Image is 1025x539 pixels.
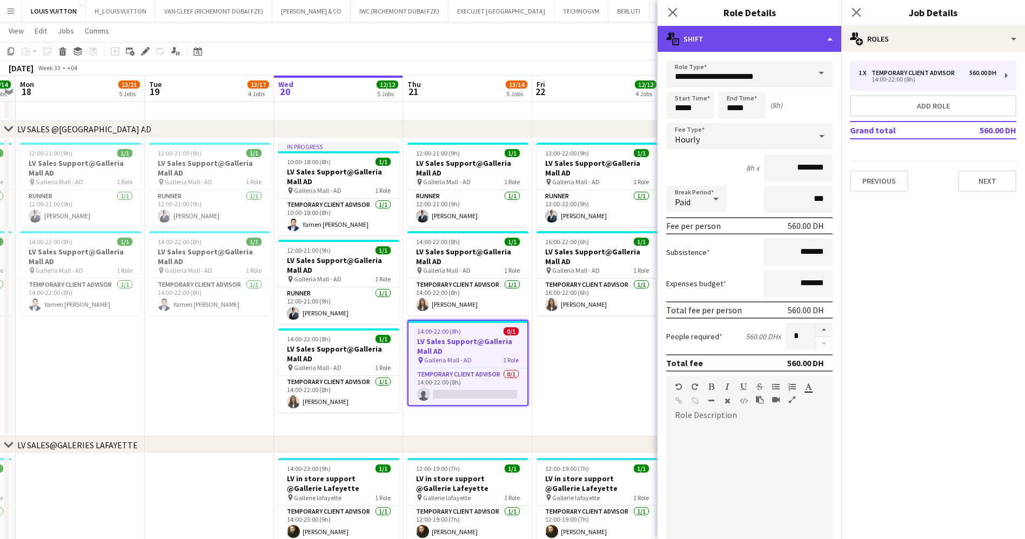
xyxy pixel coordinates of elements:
[537,231,658,315] app-job-card: 16:00-22:00 (6h)1/1LV Sales Support@Galleria Mall AD Galleria Mall - AD1 RoleTemporary Client Adv...
[552,178,600,186] span: Galleria Mall - AD
[691,382,699,391] button: Redo
[158,238,202,246] span: 14:00-22:00 (8h)
[407,158,528,178] h3: LV Sales Support@Galleria Mall AD
[22,1,86,22] button: LOUIS VUITTON
[635,80,656,89] span: 12/12
[117,178,132,186] span: 1 Role
[119,90,139,98] div: 5 Jobs
[666,247,710,257] label: Subsistence
[20,231,141,315] app-job-card: 14:00-22:00 (8h)1/1LV Sales Support@Galleria Mall AD Galleria Mall - AD1 RoleTemporary Client Adv...
[841,26,1025,52] div: Roles
[278,287,399,324] app-card-role: Runner1/112:00-21:00 (9h)[PERSON_NAME]
[278,474,399,493] h3: LV in store support @Gallerie Lafeyette
[504,327,519,335] span: 0/1
[416,464,460,473] span: 12:00-19:00 (7h)
[278,143,399,235] app-job-card: In progress10:00-18:00 (8h)1/1LV Sales Support@Galleria Mall AD Galleria Mall - AD1 RoleTemporary...
[407,231,528,315] app-job-card: 14:00-22:00 (8h)1/1LV Sales Support@Galleria Mall AD Galleria Mall - AD1 RoleTemporary Client Adv...
[675,134,700,145] span: Hourly
[666,305,742,315] div: Total fee per person
[407,279,528,315] app-card-role: Temporary Client Advisor1/114:00-22:00 (8h)[PERSON_NAME]
[770,100,782,110] div: (8h)
[537,158,658,178] h3: LV Sales Support@Galleria Mall AD
[658,26,841,52] div: Shift
[872,69,959,77] div: Temporary Client Advisor
[20,158,141,178] h3: LV Sales Support@Galleria Mall AD
[634,464,649,473] span: 1/1
[859,69,872,77] div: 1 x
[666,279,726,288] label: Expenses budget
[278,344,399,363] h3: LV Sales Support@Galleria Mall AD
[149,190,270,227] app-card-role: Runner1/112:00-21:00 (9h)[PERSON_NAME]
[117,238,132,246] span: 1/1
[29,149,72,157] span: 12:00-21:00 (9h)
[788,395,796,404] button: Fullscreen
[423,494,471,502] span: Gallerie lafayette
[788,305,824,315] div: 560.00 DH
[505,149,520,157] span: 1/1
[707,396,715,405] button: Horizontal Line
[20,279,141,315] app-card-role: Temporary Client Advisor1/114:00-22:00 (8h)Yamen [PERSON_NAME]
[287,158,331,166] span: 10:00-18:00 (8h)
[417,327,461,335] span: 14:00-22:00 (8h)
[246,266,262,274] span: 1 Role
[707,382,715,391] button: Bold
[504,494,520,502] span: 1 Role
[17,440,138,450] div: LV SALES@GALERIES LAFAYETTE
[407,320,528,406] div: 14:00-22:00 (8h)0/1LV Sales Support@Galleria Mall AD Galleria Mall - AD1 RoleTemporary Client Adv...
[278,376,399,413] app-card-role: Temporary Client Advisor1/114:00-22:00 (8h)[PERSON_NAME]
[86,1,156,22] button: H_LOUIS VUITTON
[149,143,270,227] app-job-card: 12:00-21:00 (9h)1/1LV Sales Support@Galleria Mall AD Galleria Mall - AD1 RoleRunner1/112:00-21:00...
[535,85,545,98] span: 22
[416,238,460,246] span: 14:00-22:00 (8h)
[294,494,341,502] span: Gallerie lafayette
[149,231,270,315] app-job-card: 14:00-22:00 (8h)1/1LV Sales Support@Galleria Mall AD Galleria Mall - AD1 RoleTemporary Client Adv...
[666,220,721,231] div: Fee per person
[554,1,608,22] button: TECHNOGYM
[376,464,391,473] span: 1/1
[504,266,520,274] span: 1 Role
[506,90,527,98] div: 5 Jobs
[278,328,399,413] div: 14:00-22:00 (8h)1/1LV Sales Support@Galleria Mall AD Galleria Mall - AD1 RoleTemporary Client Adv...
[407,79,421,89] span: Thu
[351,1,448,22] button: IWC (RICHEMONT DUBAI FZE)
[30,24,51,38] a: Edit
[504,178,520,186] span: 1 Role
[649,1,683,22] button: Fendi
[58,26,74,36] span: Jobs
[36,64,63,72] span: Week 33
[423,266,471,274] span: Galleria Mall - AD
[20,247,141,266] h3: LV Sales Support@Galleria Mall AD
[376,335,391,343] span: 1/1
[277,85,293,98] span: 20
[658,5,841,19] h3: Role Details
[537,79,545,89] span: Fri
[408,336,527,356] h3: LV Sales Support@Galleria Mall AD
[746,163,759,173] div: 8h x
[53,24,78,38] a: Jobs
[633,266,649,274] span: 1 Role
[969,69,996,77] div: 560.00 DH
[287,246,331,254] span: 12:00-21:00 (9h)
[375,494,391,502] span: 1 Role
[407,143,528,227] app-job-card: 12:00-21:00 (9h)1/1LV Sales Support@Galleria Mall AD Galleria Mall - AD1 RoleRunner1/112:00-21:00...
[675,197,691,207] span: Paid
[29,238,72,246] span: 14:00-22:00 (8h)
[805,382,812,391] button: Text Color
[278,255,399,275] h3: LV Sales Support@Galleria Mall AD
[247,80,269,89] span: 13/17
[545,238,589,246] span: 16:00-22:00 (6h)
[17,124,151,134] div: LV SALES @[GEOGRAPHIC_DATA] AD
[4,24,28,38] a: View
[407,247,528,266] h3: LV Sales Support@Galleria Mall AD
[505,238,520,246] span: 1/1
[948,122,1016,139] td: 560.00 DH
[118,80,140,89] span: 13/21
[81,24,113,38] a: Comms
[416,149,460,157] span: 12:00-21:00 (9h)
[149,247,270,266] h3: LV Sales Support@Galleria Mall AD
[278,240,399,324] app-job-card: 12:00-21:00 (9h)1/1LV Sales Support@Galleria Mall AD Galleria Mall - AD1 RoleRunner1/112:00-21:00...
[545,149,589,157] span: 13:00-22:00 (9h)
[740,382,747,391] button: Underline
